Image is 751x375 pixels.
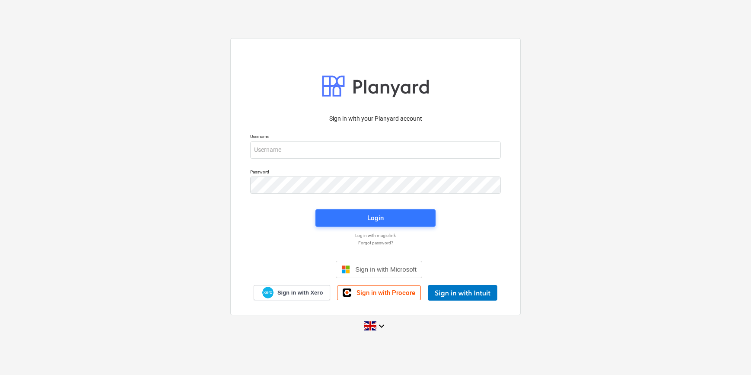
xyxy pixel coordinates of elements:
p: Sign in with your Planyard account [250,114,501,123]
div: Login [367,212,384,224]
a: Sign in with Procore [337,285,421,300]
span: Sign in with Procore [356,289,415,297]
span: Sign in with Microsoft [355,266,417,273]
p: Username [250,134,501,141]
a: Sign in with Xero [254,285,331,300]
img: Xero logo [262,287,274,298]
img: Microsoft logo [341,265,350,274]
a: Forgot password? [246,240,505,246]
button: Login [315,209,436,227]
input: Username [250,141,501,159]
span: Sign in with Xero [277,289,323,297]
p: Password [250,169,501,176]
i: keyboard_arrow_down [376,321,387,331]
a: Log in with magic link [246,233,505,238]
